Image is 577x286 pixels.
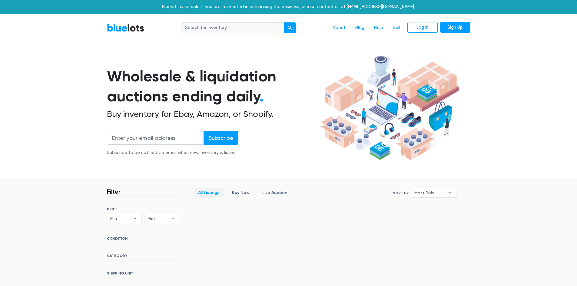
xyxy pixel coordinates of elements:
[318,53,461,163] img: hero-ee84e7d0318cb26816c560f6b4441b76977f77a177738b4e94f68c95b2b83dbb.png
[369,22,388,34] a: Help
[407,22,438,33] a: Log In
[107,236,179,243] h6: CONDITION
[107,23,144,32] a: BlueLots
[107,188,121,195] h3: Filter
[181,22,284,33] input: Search for inventory
[443,188,456,197] b: ▾
[107,271,179,278] h6: SHIPPING UNIT
[193,188,224,197] a: All Listings
[166,214,179,223] b: ▾
[204,131,238,145] input: Subscribe
[107,254,179,260] h6: CATEGORY
[328,22,350,34] a: About
[227,188,255,197] a: Buy Now
[107,207,179,211] h6: PRICE
[350,22,369,34] a: Blog
[148,214,167,223] span: Max
[107,109,318,119] h2: Buy inventory for Ebay, Amazon, or Shopify.
[260,87,264,105] span: .
[388,22,405,34] a: Sell
[440,22,470,33] a: Sign Up
[257,188,292,197] a: Live Auction
[110,214,130,223] span: Min
[129,214,141,223] b: ▾
[393,190,409,196] label: Sort By
[414,188,445,197] span: Most Bids
[107,131,204,145] input: Enter your email address
[107,150,238,156] div: Subscribe to be notified via email when new inventory is listed.
[107,66,318,107] h1: Wholesale & liquidation auctions ending daily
